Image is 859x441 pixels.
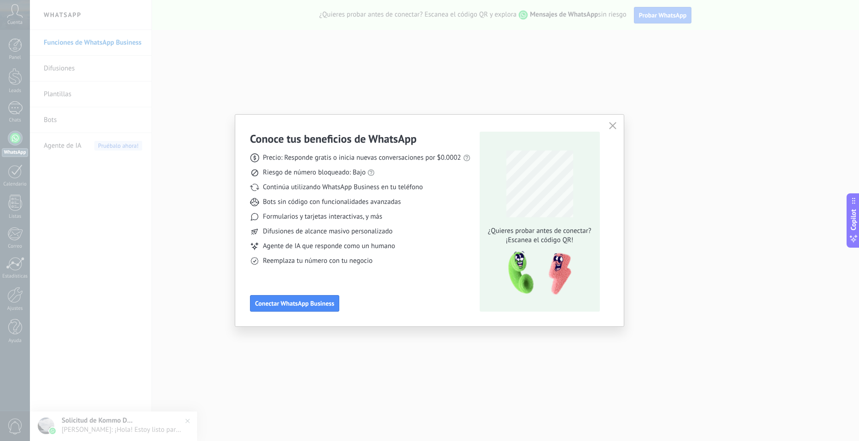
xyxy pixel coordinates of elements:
button: Conectar WhatsApp Business [250,295,339,312]
span: Reemplaza tu número con tu negocio [263,256,372,266]
h3: Conoce tus beneficios de WhatsApp [250,132,417,146]
span: ¿Quieres probar antes de conectar? [485,226,594,236]
span: Copilot [849,209,858,231]
span: Riesgo de número bloqueado: Bajo [263,168,366,177]
span: Difusiones de alcance masivo personalizado [263,227,393,236]
span: Formularios y tarjetas interactivas, y más [263,212,382,221]
span: Bots sin código con funcionalidades avanzadas [263,197,401,207]
span: Agente de IA que responde como un humano [263,242,395,251]
span: Conectar WhatsApp Business [255,300,334,307]
span: Precio: Responde gratis o inicia nuevas conversaciones por $0.0002 [263,153,461,162]
img: qr-pic-1x.png [500,249,573,298]
span: Continúa utilizando WhatsApp Business en tu teléfono [263,183,423,192]
span: ¡Escanea el código QR! [485,236,594,245]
